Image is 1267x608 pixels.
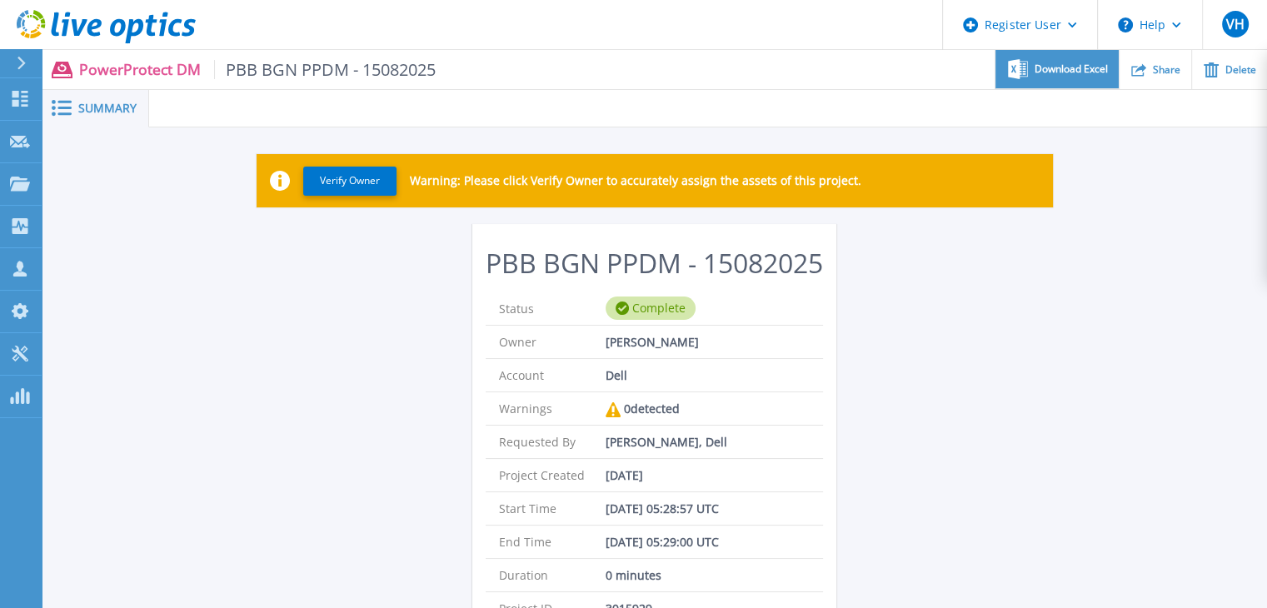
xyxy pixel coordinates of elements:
[1035,64,1108,74] span: Download Excel
[499,326,606,358] p: Owner
[606,492,719,525] p: [DATE] 05:28:57 UTC
[606,359,627,391] p: Dell
[606,426,727,458] p: [PERSON_NAME], Dell
[499,359,606,391] p: Account
[78,102,137,114] span: Summary
[499,526,606,558] p: End Time
[499,459,606,491] p: Project Created
[499,492,606,525] p: Start Time
[214,60,436,79] span: PBB BGN PPDM - 15082025
[499,292,606,325] p: Status
[1225,17,1244,31] span: VH
[606,459,643,491] p: [DATE]
[499,392,606,425] p: Warnings
[79,60,436,79] p: PowerProtect DM
[1153,65,1180,75] span: Share
[499,426,606,458] p: Requested By
[486,248,823,279] h2: PBB BGN PPDM - 15082025
[410,174,861,187] p: Warning: Please click Verify Owner to accurately assign the assets of this project.
[1225,65,1256,75] span: Delete
[606,297,696,320] div: Complete
[606,526,719,558] p: [DATE] 05:29:00 UTC
[606,326,699,358] p: [PERSON_NAME]
[303,167,397,196] button: Verify Owner
[606,392,680,426] div: 0 detected
[606,559,661,591] p: 0 minutes
[499,559,606,591] p: Duration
